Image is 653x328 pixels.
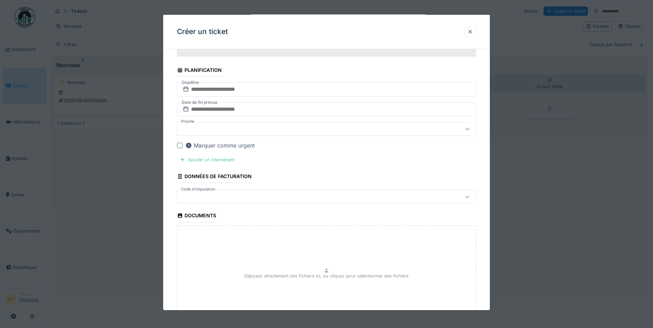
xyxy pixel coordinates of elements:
[180,119,196,124] label: Priorité
[180,186,217,192] label: Code d'imputation
[177,171,252,183] div: Données de facturation
[177,65,222,77] div: Planification
[177,210,216,222] div: Documents
[181,79,200,86] label: Deadline
[298,43,363,50] div: Aucun équipement sélectionné
[177,28,228,36] h3: Créer un ticket
[185,141,255,150] div: Marquer comme urgent
[181,99,218,106] label: Date de fin prévue
[177,155,238,164] div: Ajouter un intervenant
[244,273,409,279] p: Déposez directement des fichiers ici, ou cliquez pour sélectionner des fichiers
